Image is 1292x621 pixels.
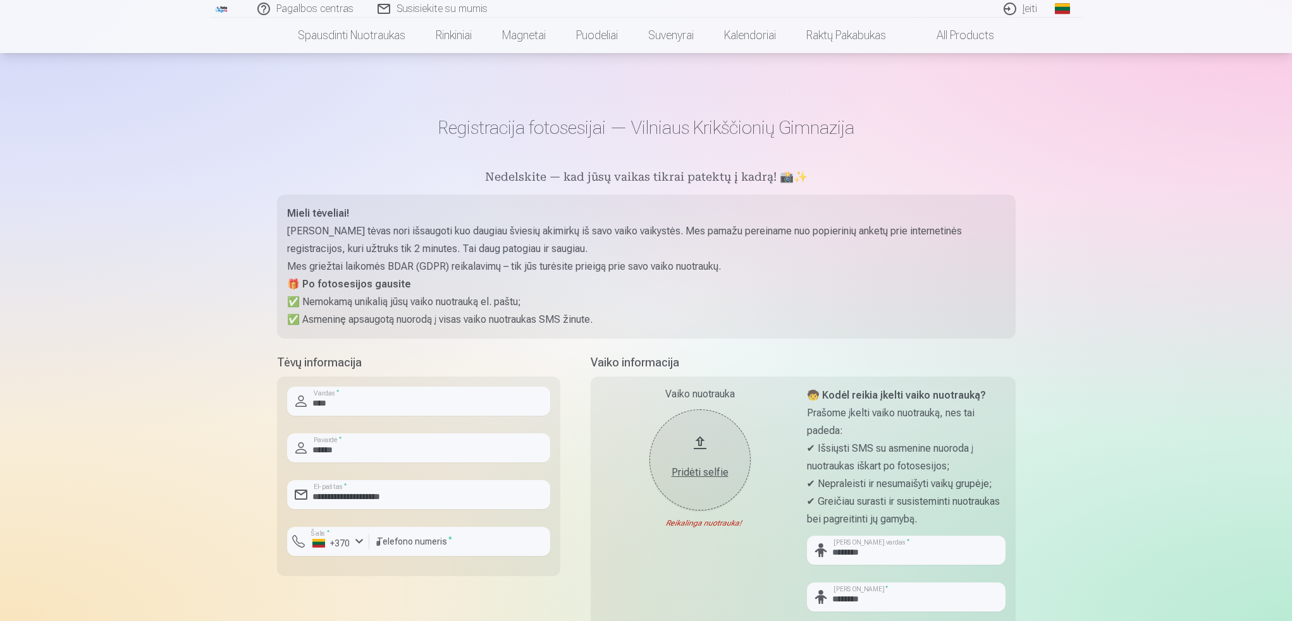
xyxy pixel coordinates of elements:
[601,387,799,402] div: Vaiko nuotrauka
[591,354,1016,371] h5: Vaiko informacija
[709,18,791,53] a: Kalendoriai
[791,18,901,53] a: Raktų pakabukas
[287,207,349,219] strong: Mieli tėveliai!
[283,18,421,53] a: Spausdinti nuotraukas
[807,440,1006,475] p: ✔ Išsiųsti SMS su asmenine nuoroda į nuotraukas iškart po fotosesijos;
[277,169,1016,187] h5: Nedelskite — kad jūsų vaikas tikrai patektų į kadrą! 📸✨
[215,5,229,13] img: /fa2
[287,222,1006,258] p: [PERSON_NAME] tėvas nori išsaugoti kuo daugiau šviesių akimirkų iš savo vaiko vaikystės. Mes pama...
[662,465,738,480] div: Pridėti selfie
[807,475,1006,493] p: ✔ Nepraleisti ir nesumaišyti vaikų grupėje;
[807,493,1006,528] p: ✔ Greičiau surasti ir susisteminti nuotraukas bei pagreitinti jų gamybą.
[421,18,487,53] a: Rinkiniai
[807,404,1006,440] p: Prašome įkelti vaiko nuotrauką, nes tai padeda:
[277,354,560,371] h5: Tėvų informacija
[807,389,986,401] strong: 🧒 Kodėl reikia įkelti vaiko nuotrauką?
[633,18,709,53] a: Suvenyrai
[601,518,799,528] div: Reikalinga nuotrauka!
[277,116,1016,139] h1: Registracija fotosesijai — Vilniaus Krikščionių Gimnazija
[287,311,1006,329] p: ✅ Asmeninę apsaugotą nuorodą į visas vaiko nuotraukas SMS žinute.
[287,278,411,290] strong: 🎁 Po fotosesijos gausite
[901,18,1009,53] a: All products
[487,18,561,53] a: Magnetai
[287,527,369,556] button: Šalis*+370
[307,529,333,538] label: Šalis
[561,18,633,53] a: Puodeliai
[649,409,751,510] button: Pridėti selfie
[287,258,1006,275] p: Mes griežtai laikomės BDAR (GDPR) reikalavimų – tik jūs turėsite prieigą prie savo vaiko nuotraukų.
[287,293,1006,311] p: ✅ Nemokamą unikalią jūsų vaiko nuotrauką el. paštu;
[312,537,350,550] div: +370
